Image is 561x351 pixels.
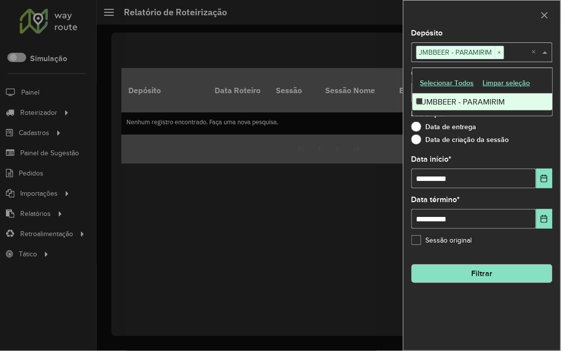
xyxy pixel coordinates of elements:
[411,122,477,132] label: Data de entrega
[495,47,504,59] span: ×
[411,153,452,165] label: Data início
[411,235,472,246] label: Sessão original
[412,94,553,110] div: JMBBEER - PARAMIRIM
[532,46,540,58] span: Clear all
[536,209,553,229] button: Choose Date
[417,46,495,58] span: JMBBEER - PARAMIRIM
[411,27,443,39] label: Depósito
[411,68,478,79] label: Grupo de Depósito
[479,75,535,91] button: Limpar seleção
[411,194,460,206] label: Data término
[416,75,479,91] button: Selecionar Todos
[411,135,509,144] label: Data de criação da sessão
[412,68,553,116] ng-dropdown-panel: Options list
[411,264,553,283] button: Filtrar
[536,169,553,188] button: Choose Date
